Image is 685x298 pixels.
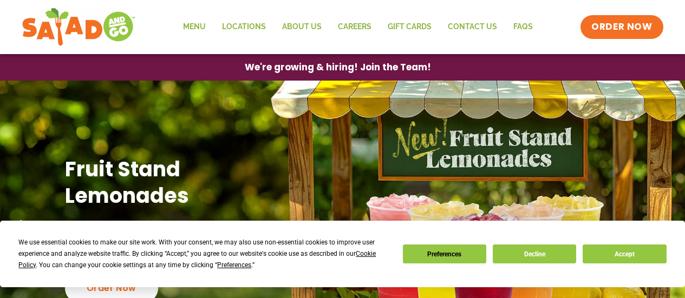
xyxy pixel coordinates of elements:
[18,237,389,271] div: We use essential cookies to make our site work. With your consent, we may also use non-essential ...
[591,21,652,34] span: ORDER NOW
[583,244,666,263] button: Accept
[493,244,576,263] button: Decline
[5,217,29,241] div: Previous slide
[505,15,541,39] a: FAQs
[217,261,251,269] span: Preferences
[22,5,136,49] img: new-SAG-logo-768×292
[245,63,431,72] span: We're growing & hiring! Join the Team!
[380,15,440,39] a: GIFT CARDS
[65,156,270,209] h2: Fruit Stand Lemonades
[656,217,680,241] div: Next slide
[403,244,486,263] button: Preferences
[175,15,541,39] nav: Menu
[229,55,447,80] a: We're growing & hiring! Join the Team!
[580,15,663,39] a: ORDER NOW
[175,15,214,39] a: Menu
[440,15,505,39] a: Contact Us
[214,15,274,39] a: Locations
[330,15,380,39] a: Careers
[274,15,330,39] a: About Us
